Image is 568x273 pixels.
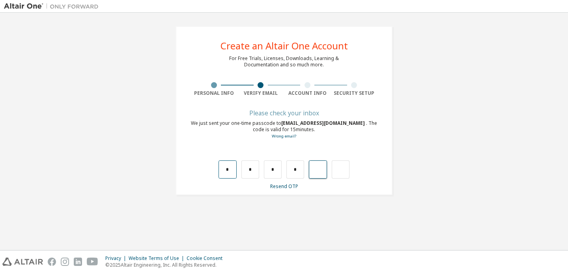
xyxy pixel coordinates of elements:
[331,90,378,96] div: Security Setup
[48,258,56,266] img: facebook.svg
[191,90,237,96] div: Personal Info
[187,255,227,262] div: Cookie Consent
[237,90,284,96] div: Verify Email
[87,258,98,266] img: youtube.svg
[191,111,377,115] div: Please check your inbox
[281,120,366,126] span: [EMAIL_ADDRESS][DOMAIN_NAME]
[129,255,187,262] div: Website Terms of Use
[105,262,227,268] p: © 2025 Altair Engineering, Inc. All Rights Reserved.
[229,55,339,68] div: For Free Trials, Licenses, Downloads, Learning & Documentation and so much more.
[270,183,298,190] a: Resend OTP
[61,258,69,266] img: instagram.svg
[105,255,129,262] div: Privacy
[272,134,296,139] a: Go back to the registration form
[284,90,331,96] div: Account Info
[191,120,377,139] div: We just sent your one-time passcode to . The code is valid for 15 minutes.
[4,2,103,10] img: Altair One
[220,41,348,51] div: Create an Altair One Account
[2,258,43,266] img: altair_logo.svg
[74,258,82,266] img: linkedin.svg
